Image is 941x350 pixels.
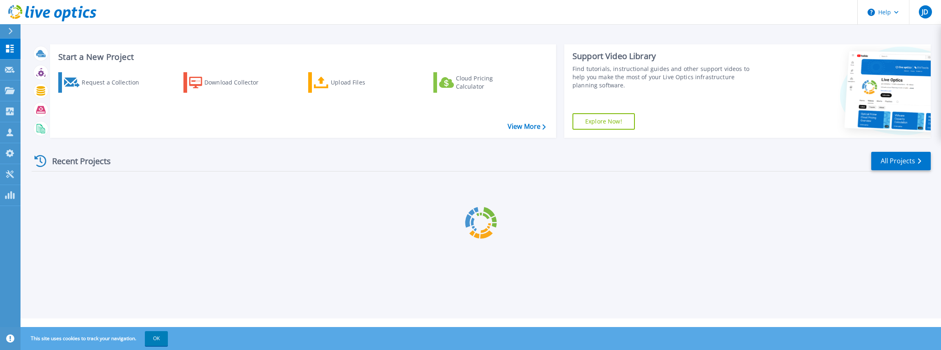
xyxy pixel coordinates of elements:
[308,72,400,93] a: Upload Files
[183,72,275,93] a: Download Collector
[32,151,122,171] div: Recent Projects
[922,9,928,15] span: JD
[572,51,761,62] div: Support Video Library
[572,65,761,89] div: Find tutorials, instructional guides and other support videos to help you make the most of your L...
[145,331,168,346] button: OK
[58,72,150,93] a: Request a Collection
[204,74,270,91] div: Download Collector
[456,74,522,91] div: Cloud Pricing Calculator
[58,53,545,62] h3: Start a New Project
[572,113,635,130] a: Explore Now!
[871,152,931,170] a: All Projects
[508,123,546,130] a: View More
[82,74,147,91] div: Request a Collection
[331,74,396,91] div: Upload Files
[433,72,525,93] a: Cloud Pricing Calculator
[23,331,168,346] span: This site uses cookies to track your navigation.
